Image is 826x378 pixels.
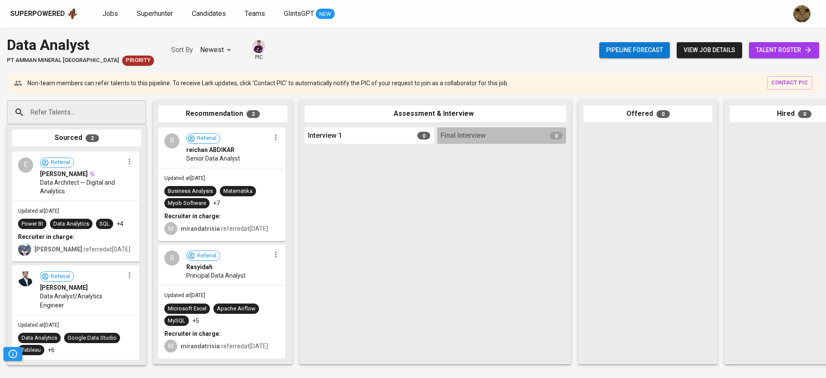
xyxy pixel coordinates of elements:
[181,343,268,350] span: referred at [DATE]
[194,134,220,143] span: Referral
[99,220,110,228] div: SQL
[217,305,256,313] div: Apache Airflow
[192,9,226,18] span: Candidates
[171,45,193,55] p: Sort By
[18,208,59,214] span: Updated at [DATE]
[40,283,88,292] span: [PERSON_NAME]
[194,252,220,260] span: Referral
[200,42,234,58] div: Newest
[53,220,89,228] div: Data Analytics
[767,76,812,90] button: contact pic
[18,243,31,256] img: christine.raharja@glints.com
[251,39,266,61] div: pic
[22,346,41,354] div: Tableau
[28,79,509,87] p: Non-team members can refer talents to this pipeline. To receive Lark updates, click 'Contact PIC'...
[68,334,117,342] div: Google Data Studio
[192,316,199,325] p: +5
[186,146,234,154] span: reichan ABDIKAR
[48,346,55,354] p: +6
[18,158,33,173] div: E
[164,222,177,235] div: M
[40,178,124,195] span: Data Architect — Digital and Analytics
[186,271,246,280] span: Principal Data Analyst
[122,56,154,66] div: New Job received from Demand Team
[599,42,670,58] button: Pipeline forecast
[684,45,735,56] span: view job details
[10,7,78,20] a: Superpoweredapp logo
[164,251,179,266] div: R
[417,132,430,139] span: 0
[252,40,265,53] img: erwin@glints.com
[245,9,265,18] span: Teams
[34,246,82,253] b: [PERSON_NAME]
[245,9,267,19] a: Teams
[181,343,220,350] b: mirandatrisia
[677,42,742,58] button: view job details
[158,105,287,122] div: Recommendation
[223,187,253,195] div: Matematika
[89,170,96,177] img: magic_wand.svg
[34,246,130,253] span: referred at [DATE]
[7,56,119,65] span: PT Amman Mineral [GEOGRAPHIC_DATA]
[22,334,57,342] div: Data Analytics
[12,130,141,146] div: Sourced
[793,5,811,22] img: ec6c0910-f960-4a00-a8f8-c5744e41279e.jpg
[164,175,205,181] span: Updated at [DATE]
[771,78,808,88] span: contact pic
[316,10,335,19] span: NEW
[192,9,228,19] a: Candidates
[7,34,154,56] div: Data Analyst
[67,7,78,20] img: app logo
[18,322,59,328] span: Updated at [DATE]
[164,133,179,149] div: R
[168,199,206,208] div: Myob Software
[164,292,205,298] span: Updated at [DATE]
[18,359,74,366] b: Recruiter in charge:
[40,292,124,309] span: Data Analyst/Analytics Engineer
[102,9,120,19] a: Jobs
[137,9,175,19] a: Superhunter
[756,45,812,56] span: talent roster
[47,273,74,281] span: Referral
[308,131,342,141] span: Interview 1
[164,330,221,337] b: Recruiter in charge:
[284,9,335,19] a: GlintsGPT NEW
[122,56,154,65] span: Priority
[10,9,65,19] div: Superpowered
[606,45,663,56] span: Pipeline forecast
[164,213,221,220] b: Recruiter in charge:
[441,131,486,141] span: Final Interview
[168,317,185,325] div: MySQL
[305,105,566,122] div: Assessment & Interview
[137,9,173,18] span: Superhunter
[200,45,224,55] p: Newest
[22,220,43,228] div: Power BI
[164,340,177,353] div: M
[3,347,22,361] button: Pipeline Triggers
[181,225,220,232] b: mirandatrisia
[550,132,563,139] span: 0
[18,233,74,240] b: Recruiter in charge:
[168,305,206,313] div: Microsoft Excel
[186,154,240,163] span: Senior Data Analyst
[749,42,819,58] a: talent roster
[284,9,314,18] span: GlintsGPT
[40,170,88,178] span: [PERSON_NAME]
[186,263,213,271] span: Rasyidah
[656,110,670,118] span: 0
[168,187,213,195] div: Business Analysis
[798,110,811,118] span: 0
[86,134,99,142] span: 2
[583,105,712,122] div: Offered
[47,158,74,167] span: Referral
[102,9,118,18] span: Jobs
[247,110,260,118] span: 2
[142,112,143,113] button: Open
[18,271,33,286] img: f70a189b42533afeba73a1e8ce151db8.jpg
[117,220,123,228] p: +4
[213,199,220,208] p: +7
[181,225,268,232] span: referred at [DATE]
